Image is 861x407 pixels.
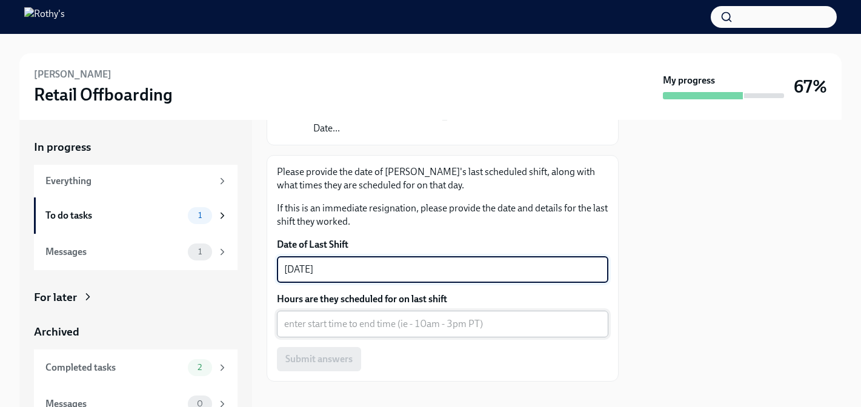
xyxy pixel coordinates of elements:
[277,293,608,306] label: Hours are they scheduled for on last shift
[663,74,715,87] strong: My progress
[313,108,584,135] p: Resigning Employee: [PERSON_NAME] Date...
[277,165,608,192] p: Please provide the date of [PERSON_NAME]'s last scheduled shift, along with what times they are s...
[45,174,212,188] div: Everything
[794,76,827,98] h3: 67%
[34,68,111,81] h6: [PERSON_NAME]
[34,290,238,305] a: For later
[45,209,183,222] div: To do tasks
[284,262,601,277] textarea: [DATE]
[34,349,238,386] a: Completed tasks2
[191,211,209,220] span: 1
[24,7,65,27] img: Rothy's
[34,290,77,305] div: For later
[45,245,183,259] div: Messages
[191,247,209,256] span: 1
[34,234,238,270] a: Messages1
[34,197,238,234] a: To do tasks1
[34,84,173,105] h3: Retail Offboarding
[45,361,183,374] div: Completed tasks
[190,363,209,372] span: 2
[277,238,608,251] label: Date of Last Shift
[34,324,238,340] a: Archived
[34,139,238,155] a: In progress
[34,165,238,197] a: Everything
[277,202,608,228] p: If this is an immediate resignation, please provide the date and details for the last shift they ...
